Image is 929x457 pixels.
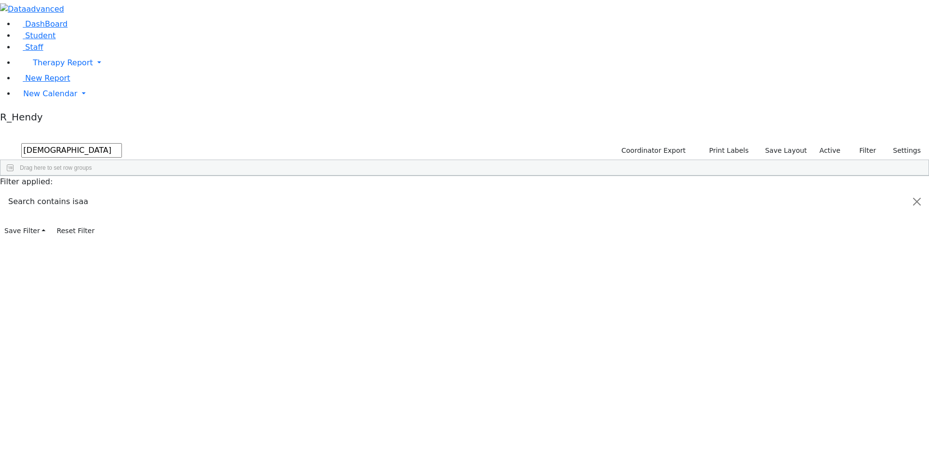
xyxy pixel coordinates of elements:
span: Staff [25,43,43,52]
span: DashBoard [25,19,68,29]
span: New Calendar [23,89,77,98]
label: Active [815,143,845,158]
input: Search [21,143,122,158]
a: DashBoard [15,19,68,29]
span: Therapy Report [33,58,93,67]
span: Student [25,31,56,40]
span: Drag here to set row groups [20,164,92,171]
a: Staff [15,43,43,52]
button: Reset Filter [52,223,99,238]
span: New Report [25,74,70,83]
a: Student [15,31,56,40]
button: Filter [847,143,881,158]
button: Coordinator Export [615,143,690,158]
button: Settings [881,143,925,158]
button: Print Labels [698,143,753,158]
a: New Report [15,74,70,83]
a: Therapy Report [15,53,929,73]
button: Save Layout [761,143,811,158]
a: New Calendar [15,84,929,103]
button: Close [905,188,929,215]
